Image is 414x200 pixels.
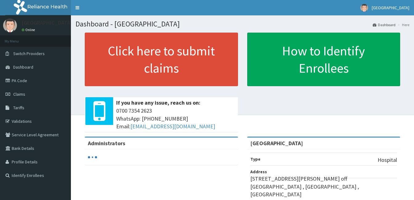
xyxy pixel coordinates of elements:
[13,105,24,110] span: Tariffs
[378,156,397,164] p: Hospital
[88,153,97,162] svg: audio-loading
[130,123,215,130] a: [EMAIL_ADDRESS][DOMAIN_NAME]
[250,175,397,198] p: [STREET_ADDRESS][PERSON_NAME] off [GEOGRAPHIC_DATA] , [GEOGRAPHIC_DATA] ,[GEOGRAPHIC_DATA]
[76,20,409,28] h1: Dashboard - [GEOGRAPHIC_DATA]
[88,140,125,147] b: Administrators
[22,20,72,26] p: [GEOGRAPHIC_DATA]
[373,22,396,27] a: Dashboard
[372,5,409,10] span: [GEOGRAPHIC_DATA]
[250,156,260,162] b: Type
[13,91,25,97] span: Claims
[250,140,303,147] strong: [GEOGRAPHIC_DATA]
[13,51,45,56] span: Switch Providers
[247,33,400,86] a: How to Identify Enrollees
[250,169,267,174] b: Address
[3,18,17,32] img: User Image
[116,107,235,130] span: 0700 7354 2623 WhatsApp: [PHONE_NUMBER] Email:
[13,64,33,70] span: Dashboard
[360,4,368,12] img: User Image
[22,28,36,32] a: Online
[116,99,200,106] b: If you have any issue, reach us on:
[396,22,409,27] li: Here
[85,33,238,86] a: Click here to submit claims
